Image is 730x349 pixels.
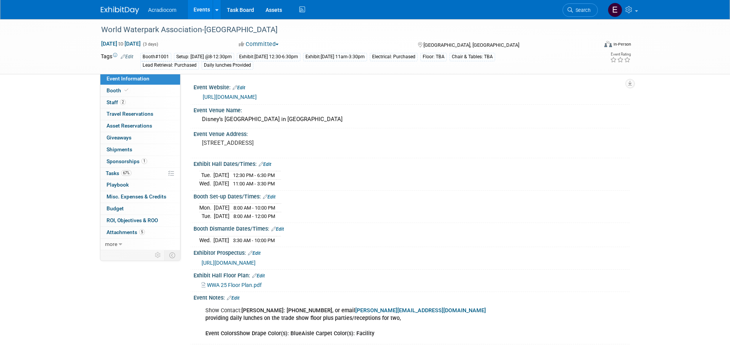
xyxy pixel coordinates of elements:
[141,158,147,164] span: 1
[207,282,262,288] span: WWA 25 Floor Plan.pdf
[233,238,275,243] span: 3:30 AM - 10:00 PM
[248,251,261,256] a: Edit
[449,53,495,61] div: Chair & Tables: TBA
[608,3,622,17] img: Elizabeth Martinez
[107,134,131,141] span: Giveaways
[107,111,153,117] span: Travel Reservations
[236,40,282,48] button: Committed
[121,54,133,59] a: Edit
[100,97,180,108] a: Staff2
[233,181,275,187] span: 11:00 AM - 3:30 PM
[101,52,133,70] td: Tags
[423,42,519,48] span: [GEOGRAPHIC_DATA], [GEOGRAPHIC_DATA]
[139,229,145,235] span: 5
[148,7,177,13] span: Acradiocom
[100,85,180,97] a: Booth
[164,250,180,260] td: Toggle Event Tabs
[100,156,180,167] a: Sponsorships1
[370,53,418,61] div: Electrical: Purchased
[140,61,199,69] div: Lead Retrieval: Purchased
[259,162,271,167] a: Edit
[107,217,158,223] span: ROI, Objectives & ROO
[107,87,130,93] span: Booth
[100,168,180,179] a: Tasks67%
[214,204,230,212] td: [DATE]
[214,212,230,220] td: [DATE]
[140,53,171,61] div: Booth#1001
[233,205,275,211] span: 8:00 AM - 10:00 PM
[604,41,612,47] img: Format-Inperson.png
[142,42,158,47] span: (3 days)
[610,52,631,56] div: Event Rating
[252,273,265,279] a: Edit
[100,73,180,85] a: Event Information
[194,158,630,168] div: Exhibit Hall Dates/Times:
[200,303,545,341] div: Show Contact:
[100,132,180,144] a: Giveaways
[194,223,630,233] div: Booth Dismantle Dates/Times:
[194,247,630,257] div: Exhibitor Prospectus:
[263,194,276,200] a: Edit
[100,203,180,215] a: Budget
[199,204,214,212] td: Mon.
[100,144,180,156] a: Shipments
[202,260,256,266] a: [URL][DOMAIN_NAME]
[241,307,486,314] b: [PERSON_NAME]: [PHONE_NUMBER], or email
[101,40,141,47] span: [DATE] [DATE]
[199,212,214,220] td: Tue.
[151,250,165,260] td: Personalize Event Tab Strip
[573,7,591,13] span: Search
[121,170,131,176] span: 67%
[107,123,152,129] span: Asset Reservations
[194,292,630,302] div: Event Notes:
[613,41,631,47] div: In-Person
[199,180,213,188] td: Wed.
[202,282,262,288] a: WWA 25 Floor Plan.pdf
[98,23,586,37] div: World Waterpark Association-[GEOGRAPHIC_DATA]
[106,170,131,176] span: Tasks
[117,41,125,47] span: to
[202,139,367,146] pre: [STREET_ADDRESS]
[107,182,129,188] span: Playbook
[213,171,229,180] td: [DATE]
[125,88,128,92] i: Booth reservation complete
[107,158,147,164] span: Sponsorships
[199,171,213,180] td: Tue.
[233,213,275,219] span: 8:00 AM - 12:00 PM
[100,179,180,191] a: Playbook
[227,295,240,301] a: Edit
[199,236,213,244] td: Wed.
[107,146,132,152] span: Shipments
[100,215,180,226] a: ROI, Objectives & ROO
[194,82,630,92] div: Event Website:
[174,53,234,61] div: Setup: [DATE] @8-12:30pm
[194,128,630,138] div: Event Venue Address:
[107,229,145,235] span: Attachments
[100,239,180,250] a: more
[100,191,180,203] a: Misc. Expenses & Credits
[355,307,486,314] a: [PERSON_NAME][EMAIL_ADDRESS][DOMAIN_NAME]
[100,227,180,238] a: Attachments5
[213,236,229,244] td: [DATE]
[107,193,166,200] span: Misc. Expenses & Credits
[105,241,117,247] span: more
[101,7,139,14] img: ExhibitDay
[271,226,284,232] a: Edit
[205,330,374,337] b: Event ColorsShow Drape Color(s): BlueAisle Carpet Color(s): Facility
[213,180,229,188] td: [DATE]
[194,191,630,201] div: Booth Set-up Dates/Times:
[199,113,624,125] div: Disney’s [GEOGRAPHIC_DATA] in [GEOGRAPHIC_DATA]
[233,172,275,178] span: 12:30 PM - 6:30 PM
[237,53,300,61] div: Exhibit:[DATE] 12:30-6:30pm
[100,120,180,132] a: Asset Reservations
[100,108,180,120] a: Travel Reservations
[120,99,126,105] span: 2
[420,53,447,61] div: Floor: TBA
[194,270,630,280] div: Exhibit Hall Floor Plan:
[107,99,126,105] span: Staff
[563,3,598,17] a: Search
[205,315,401,321] b: providing daily lunches on the trade show floor plus parties/receptions for two,
[107,205,124,211] span: Budget
[303,53,367,61] div: Exhibit:[DATE] 11am-3:30pm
